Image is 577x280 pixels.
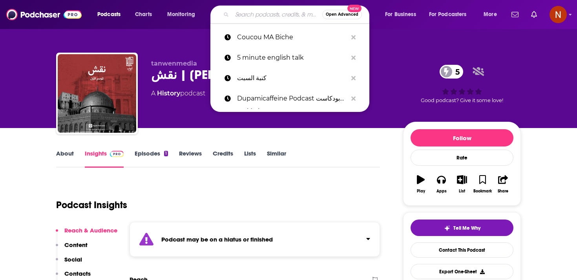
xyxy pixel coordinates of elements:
[453,225,480,231] span: Tell Me Why
[64,241,88,249] p: Content
[326,13,358,16] span: Open Advanced
[411,150,513,166] div: Rate
[130,8,157,21] a: Charts
[135,150,168,168] a: Episodes1
[56,256,82,270] button: Social
[167,9,195,20] span: Monitoring
[135,9,152,20] span: Charts
[130,222,380,257] section: Click to expand status details
[213,150,233,168] a: Credits
[385,9,416,20] span: For Business
[550,6,567,23] span: Logged in as AdelNBM
[85,150,124,168] a: InsightsPodchaser Pro
[550,6,567,23] img: User Profile
[179,150,202,168] a: Reviews
[429,9,467,20] span: For Podcasters
[237,68,347,88] p: كنبة السبت
[473,189,492,194] div: Bookmark
[97,9,121,20] span: Podcasts
[164,151,168,156] div: 1
[6,7,82,22] img: Podchaser - Follow, Share and Rate Podcasts
[151,60,197,67] span: tanwenmedia
[411,242,513,258] a: Contact This Podcast
[421,97,503,103] span: Good podcast? Give it some love!
[508,8,522,21] a: Show notifications dropdown
[436,189,447,194] div: Apps
[237,27,347,48] p: Coucou MA Biche
[431,170,451,198] button: Apps
[161,236,273,243] strong: Podcast may be on a hiatus or finished
[403,60,521,108] div: 5Good podcast? Give it some love!
[218,5,377,24] div: Search podcasts, credits, & more...
[417,189,425,194] div: Play
[447,65,464,79] span: 5
[444,225,450,231] img: tell me why sparkle
[56,199,127,211] h1: Podcast Insights
[498,189,508,194] div: Share
[162,8,205,21] button: open menu
[58,54,136,133] img: نقش | تنوين بودكاست
[64,256,82,263] p: Social
[232,8,322,21] input: Search podcasts, credits, & more...
[459,189,465,194] div: List
[440,65,464,79] a: 5
[550,6,567,23] button: Show profile menu
[237,88,347,109] p: Dupamicaffeine Podcast بودكاست دوباميكافين
[244,150,256,168] a: Lists
[411,220,513,236] button: tell me why sparkleTell Me Why
[528,8,540,21] a: Show notifications dropdown
[493,170,513,198] button: Share
[267,150,286,168] a: Similar
[347,5,362,12] span: New
[64,227,117,234] p: Reach & Audience
[411,129,513,146] button: Follow
[210,88,369,109] a: Dupamicaffeine Podcast بودكاست دوباميكافين
[322,10,362,19] button: Open AdvancedNew
[151,89,205,98] div: A podcast
[411,170,431,198] button: Play
[56,150,74,168] a: About
[478,8,507,21] button: open menu
[56,241,88,256] button: Content
[110,151,124,157] img: Podchaser Pro
[210,68,369,88] a: كنبة السبت
[411,264,513,279] button: Export One-Sheet
[380,8,426,21] button: open menu
[64,270,91,277] p: Contacts
[157,90,180,97] a: History
[92,8,131,21] button: open menu
[210,48,369,68] a: 5 minute english talk
[56,227,117,241] button: Reach & Audience
[424,8,478,21] button: open menu
[210,27,369,48] a: Coucou MA Biche
[237,48,347,68] p: 5 minute english talk
[484,9,497,20] span: More
[452,170,472,198] button: List
[472,170,493,198] button: Bookmark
